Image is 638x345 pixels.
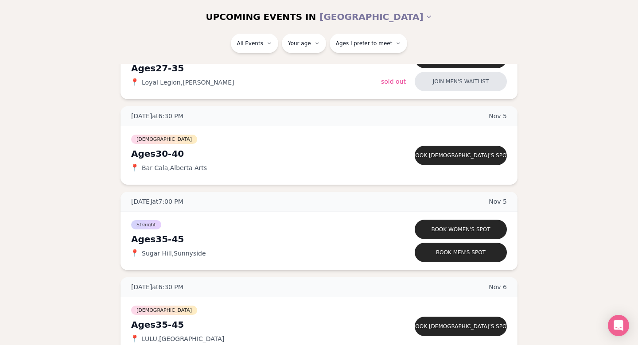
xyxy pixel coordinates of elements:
[131,164,138,171] span: 📍
[489,197,507,206] span: Nov 5
[415,72,507,91] button: Join men's waitlist
[131,79,138,86] span: 📍
[131,197,183,206] span: [DATE] at 7:00 PM
[415,317,507,336] button: Book [DEMOGRAPHIC_DATA]'s spot
[415,146,507,165] button: Book [DEMOGRAPHIC_DATA]'s spot
[131,318,381,331] div: Ages 35-45
[131,112,183,120] span: [DATE] at 6:30 PM
[131,335,138,342] span: 📍
[131,233,381,245] div: Ages 35-45
[489,112,507,120] span: Nov 5
[206,11,316,23] span: UPCOMING EVENTS IN
[288,40,311,47] span: Your age
[131,283,183,291] span: [DATE] at 6:30 PM
[336,40,393,47] span: Ages I prefer to meet
[608,315,629,336] div: Open Intercom Messenger
[131,306,197,315] span: [DEMOGRAPHIC_DATA]
[142,163,207,172] span: Bar Cala , Alberta Arts
[231,34,278,53] button: All Events
[330,34,408,53] button: Ages I prefer to meet
[381,78,406,85] span: Sold Out
[131,220,161,229] span: Straight
[415,243,507,262] button: Book men's spot
[142,78,234,87] span: Loyal Legion , [PERSON_NAME]
[415,220,507,239] button: Book women's spot
[142,249,206,258] span: Sugar Hill , Sunnyside
[237,40,263,47] span: All Events
[282,34,326,53] button: Your age
[131,250,138,257] span: 📍
[489,283,507,291] span: Nov 6
[131,62,381,74] div: Ages 27-35
[319,7,432,27] button: [GEOGRAPHIC_DATA]
[131,135,197,144] span: [DEMOGRAPHIC_DATA]
[142,334,224,343] span: LULU , [GEOGRAPHIC_DATA]
[131,147,381,160] div: Ages 30-40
